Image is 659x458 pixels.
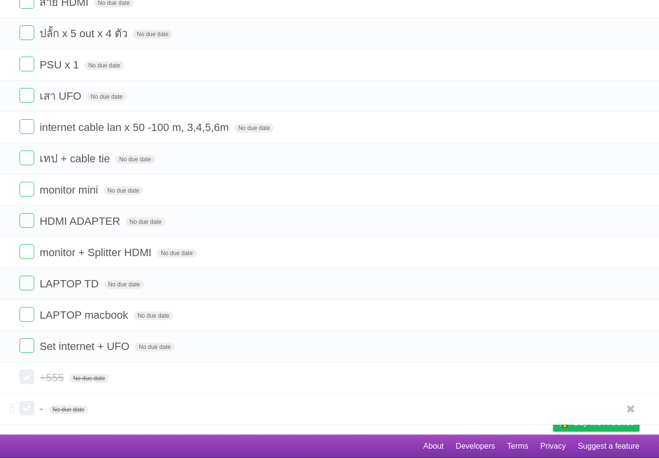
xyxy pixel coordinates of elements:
[40,27,130,40] span: ปลั้ก x 5 out x 4 ตัว
[134,311,173,320] span: No due date
[40,340,132,352] span: Set internet + UFO
[20,25,34,40] label: Done
[133,30,172,39] span: No due date
[20,244,34,259] label: Done
[40,184,101,196] span: monitor mini
[20,88,34,103] label: Done
[574,414,635,431] span: Buy me a coffee
[84,61,124,70] span: No due date
[20,307,34,322] label: Done
[103,186,143,195] span: No due date
[40,371,66,384] span: +555
[20,370,34,384] label: Done
[234,124,274,132] span: No due date
[104,280,144,289] span: No due date
[455,437,495,456] a: Developers
[20,151,34,165] label: Done
[40,59,82,71] span: PSU x 1
[40,403,45,415] span: -
[40,278,101,290] span: LAPTOP TD
[40,246,154,259] span: monitor + Splitter HDMI
[125,218,165,226] span: No due date
[40,153,112,165] span: เทป + cable tie
[40,90,84,102] span: เสา UFO
[40,215,123,227] span: HDMI ADAPTER
[20,119,34,134] label: Done
[40,121,231,133] span: internet cable lan x 50 -100 m, 3,4,5,6m
[157,249,196,258] span: No due date
[423,437,444,456] a: About
[69,374,109,383] span: No due date
[20,338,34,353] label: Done
[20,401,34,415] label: Done
[507,437,529,456] a: Terms
[20,276,34,290] label: Done
[20,182,34,196] label: Done
[87,92,126,101] span: No due date
[40,309,130,321] span: LAPTOP macbook
[135,343,174,351] span: No due date
[115,155,155,164] span: No due date
[578,437,639,456] a: Suggest a feature
[20,213,34,228] label: Done
[20,57,34,71] label: Done
[49,405,88,414] span: No due date
[540,437,566,456] a: Privacy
